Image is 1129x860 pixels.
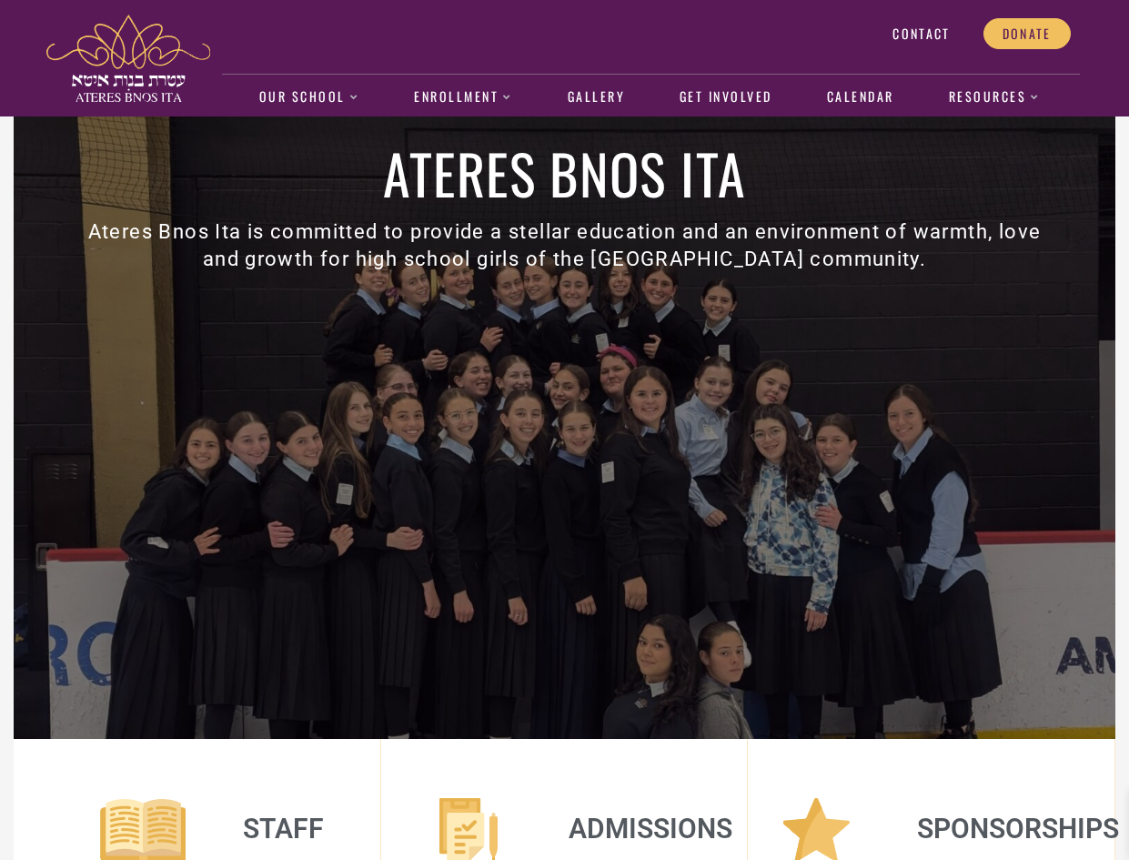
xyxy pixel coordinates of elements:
a: Admissions [569,813,732,845]
a: Our School [249,76,368,118]
a: Donate [983,18,1071,49]
span: Contact [892,25,950,42]
h1: Ateres Bnos Ita [76,146,1054,200]
a: Contact [873,18,969,49]
a: Staff [243,813,324,845]
a: Sponsorships [917,813,1119,845]
h3: Ateres Bnos Ita is committed to provide a stellar education and an environment of warmth, love an... [76,218,1054,273]
img: ateres [46,15,210,102]
a: Get Involved [670,76,781,118]
a: Enrollment [405,76,522,118]
a: Calendar [817,76,903,118]
span: Donate [1003,25,1052,42]
a: Gallery [558,76,634,118]
a: Resources [939,76,1050,118]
